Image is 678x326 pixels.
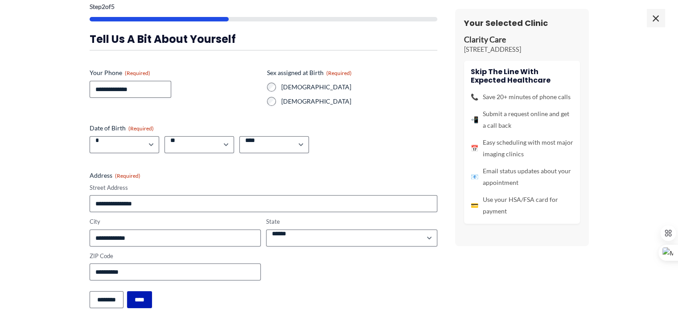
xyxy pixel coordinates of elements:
span: (Required) [115,172,140,179]
span: (Required) [125,70,150,76]
span: 📧 [471,171,478,183]
li: Submit a request online and get a call back [471,108,573,131]
li: Use your HSA/FSA card for payment [471,194,573,217]
legend: Date of Birth [90,124,154,133]
span: 📞 [471,91,478,103]
span: × [647,9,665,27]
label: [DEMOGRAPHIC_DATA] [281,97,437,106]
label: ZIP Code [90,252,261,260]
label: [DEMOGRAPHIC_DATA] [281,83,437,92]
label: Street Address [90,184,437,192]
p: [STREET_ADDRESS] [464,45,580,54]
li: Save 20+ minutes of phone calls [471,91,573,103]
legend: Sex assigned at Birth [267,68,352,77]
p: Step of [90,4,437,10]
h3: Tell us a bit about yourself [90,32,437,46]
li: Easy scheduling with most major imaging clinics [471,137,573,160]
h3: Your Selected Clinic [464,18,580,28]
span: (Required) [326,70,352,76]
legend: Address [90,171,140,180]
h4: Skip the line with Expected Healthcare [471,67,573,84]
span: 📲 [471,114,478,125]
label: State [266,217,437,226]
span: (Required) [128,125,154,132]
p: Clarity Care [464,35,580,45]
label: City [90,217,261,226]
span: 5 [111,3,115,10]
label: Your Phone [90,68,260,77]
span: 💳 [471,200,478,211]
span: 📅 [471,142,478,154]
span: 2 [102,3,105,10]
li: Email status updates about your appointment [471,165,573,188]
